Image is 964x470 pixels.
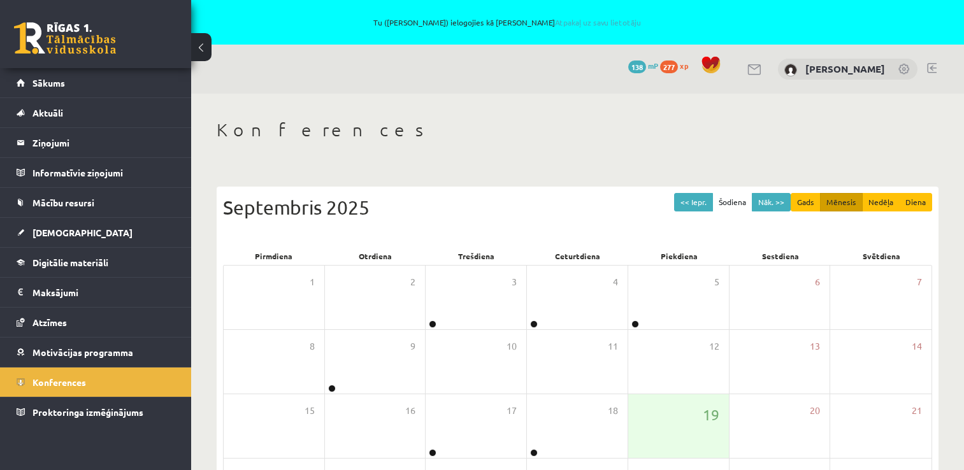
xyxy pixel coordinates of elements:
span: 15 [305,404,315,418]
span: Konferences [32,376,86,388]
span: 277 [660,61,678,73]
span: Motivācijas programma [32,346,133,358]
span: 3 [512,275,517,289]
a: Mācību resursi [17,188,175,217]
a: Motivācijas programma [17,338,175,367]
span: Mācību resursi [32,197,94,208]
span: Sākums [32,77,65,89]
span: 17 [507,404,517,418]
span: 20 [810,404,820,418]
span: 10 [507,339,517,353]
span: 14 [912,339,922,353]
a: Ziņojumi [17,128,175,157]
span: 21 [912,404,922,418]
legend: Informatīvie ziņojumi [32,158,175,187]
span: 5 [714,275,719,289]
h1: Konferences [217,119,939,141]
legend: Ziņojumi [32,128,175,157]
span: xp [680,61,688,71]
span: Aktuāli [32,107,63,118]
span: 8 [310,339,315,353]
button: Mēnesis [820,193,863,211]
span: 9 [410,339,415,353]
button: Gads [791,193,821,211]
span: 7 [917,275,922,289]
button: << Iepr. [674,193,713,211]
span: 16 [405,404,415,418]
legend: Maksājumi [32,278,175,307]
span: 6 [815,275,820,289]
a: 277 xp [660,61,694,71]
button: Nāk. >> [752,193,791,211]
span: 2 [410,275,415,289]
button: Diena [899,193,932,211]
span: 138 [628,61,646,73]
span: mP [648,61,658,71]
a: Aktuāli [17,98,175,127]
span: 19 [703,404,719,425]
a: Maksājumi [17,278,175,307]
span: 11 [608,339,618,353]
button: Nedēļa [862,193,900,211]
a: Sākums [17,68,175,97]
a: 138 mP [628,61,658,71]
a: Atzīmes [17,308,175,337]
div: Ceturtdiena [527,247,628,265]
div: Pirmdiena [223,247,324,265]
span: Tu ([PERSON_NAME]) ielogojies kā [PERSON_NAME] [147,18,868,26]
span: Proktoringa izmēģinājums [32,406,143,418]
span: 13 [810,339,820,353]
span: 4 [613,275,618,289]
span: 1 [310,275,315,289]
div: Sestdiena [730,247,831,265]
span: 18 [608,404,618,418]
div: Trešdiena [426,247,527,265]
span: [DEMOGRAPHIC_DATA] [32,227,133,238]
button: Šodiena [712,193,752,211]
div: Svētdiena [831,247,932,265]
a: Konferences [17,367,175,397]
a: Digitālie materiāli [17,248,175,277]
span: Atzīmes [32,317,67,328]
div: Piekdiena [628,247,730,265]
img: Elīna Kivriņa [784,64,797,76]
a: Informatīvie ziņojumi [17,158,175,187]
div: Otrdiena [324,247,426,265]
div: Septembris 2025 [223,193,932,222]
a: Proktoringa izmēģinājums [17,397,175,427]
a: Atpakaļ uz savu lietotāju [555,17,641,27]
span: Digitālie materiāli [32,257,108,268]
a: [DEMOGRAPHIC_DATA] [17,218,175,247]
a: Rīgas 1. Tālmācības vidusskola [14,22,116,54]
a: [PERSON_NAME] [805,62,885,75]
span: 12 [709,339,719,353]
